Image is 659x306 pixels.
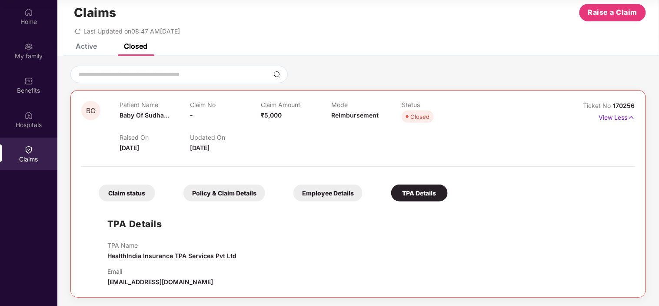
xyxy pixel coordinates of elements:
[24,145,33,154] img: svg+xml;base64,PHN2ZyBpZD0iQ2xhaW0iIHhtbG5zPSJodHRwOi8vd3d3LnczLm9yZy8yMDAwL3N2ZyIgd2lkdGg9IjIwIi...
[613,102,635,109] span: 170256
[190,134,261,141] p: Updated On
[588,7,638,18] span: Raise a Claim
[107,217,162,231] h1: TPA Details
[74,5,116,20] h1: Claims
[391,185,448,202] div: TPA Details
[190,101,261,108] p: Claim No
[402,101,472,108] p: Status
[75,27,81,35] span: redo
[24,77,33,85] img: svg+xml;base64,PHN2ZyBpZD0iQmVuZWZpdHMiIHhtbG5zPSJodHRwOi8vd3d3LnczLm9yZy8yMDAwL3N2ZyIgd2lkdGg9Ij...
[261,111,282,119] span: ₹5,000
[183,185,265,202] div: Policy & Claim Details
[107,252,236,259] span: HealthIndia Insurance TPA Services Pvt Ltd
[331,101,402,108] p: Mode
[107,278,213,286] span: [EMAIL_ADDRESS][DOMAIN_NAME]
[83,27,180,35] span: Last Updated on 08:47 AM[DATE]
[190,111,193,119] span: -
[76,42,97,50] div: Active
[107,242,236,249] p: TPA Name
[261,101,331,108] p: Claim Amount
[120,101,190,108] p: Patient Name
[24,8,33,17] img: svg+xml;base64,PHN2ZyBpZD0iSG9tZSIgeG1sbnM9Imh0dHA6Ly93d3cudzMub3JnLzIwMDAvc3ZnIiB3aWR0aD0iMjAiIG...
[120,111,169,119] span: Baby Of Sudha...
[99,185,155,202] div: Claim status
[293,185,363,202] div: Employee Details
[124,42,147,50] div: Closed
[120,144,139,151] span: [DATE]
[120,134,190,141] p: Raised On
[273,71,280,78] img: svg+xml;base64,PHN2ZyBpZD0iU2VhcmNoLTMyeDMyIiB4bWxucz0iaHR0cDovL3d3dy53My5vcmcvMjAwMC9zdmciIHdpZH...
[86,107,96,114] span: BO
[24,111,33,120] img: svg+xml;base64,PHN2ZyBpZD0iSG9zcGl0YWxzIiB4bWxucz0iaHR0cDovL3d3dy53My5vcmcvMjAwMC9zdmciIHdpZHRoPS...
[331,111,379,119] span: Reimbursement
[599,111,635,122] p: View Less
[190,144,210,151] span: [DATE]
[24,42,33,51] img: svg+xml;base64,PHN2ZyB3aWR0aD0iMjAiIGhlaWdodD0iMjAiIHZpZXdCb3g9IjAgMCAyMCAyMCIgZmlsbD0ibm9uZSIgeG...
[107,268,213,275] p: Email
[583,102,613,109] span: Ticket No
[628,113,635,122] img: svg+xml;base64,PHN2ZyB4bWxucz0iaHR0cDovL3d3dy53My5vcmcvMjAwMC9zdmciIHdpZHRoPSIxNyIgaGVpZ2h0PSIxNy...
[579,4,646,21] button: Raise a Claim
[410,112,429,121] div: Closed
